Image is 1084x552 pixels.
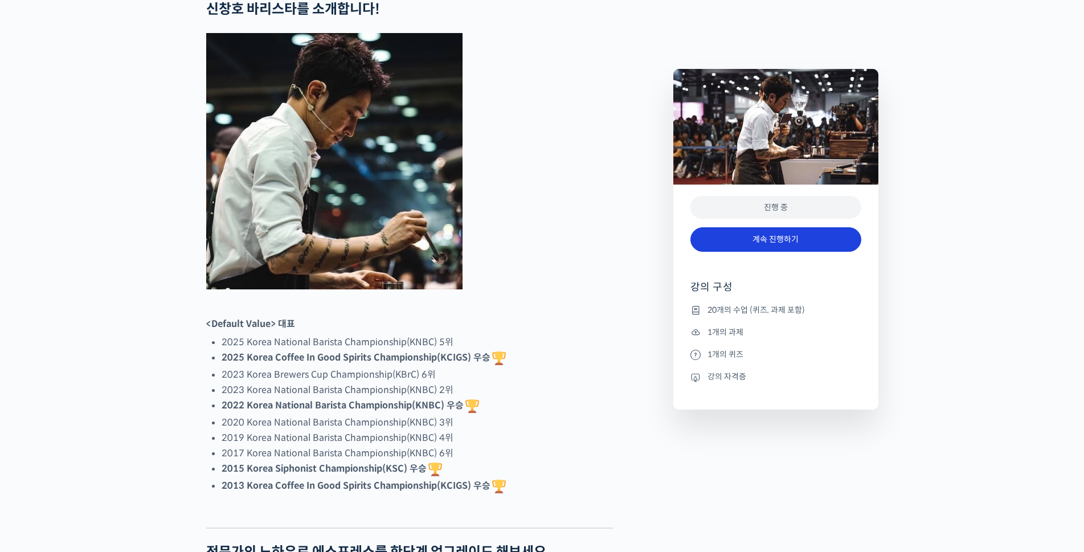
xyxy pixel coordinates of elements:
[428,463,442,476] img: 🏆
[222,399,481,411] strong: 2022 Korea National Barista Championship(KNBC) 우승
[222,445,613,461] li: 2017 Korea National Barista Championship(KNBC) 6위
[222,351,508,363] strong: 2025 Korea Coffee In Good Spirits Championship(KCIGS) 우승
[222,463,444,475] strong: 2015 Korea Siphonist Championship(KSC) 우승
[222,430,613,445] li: 2019 Korea National Barista Championship(KNBC) 4위
[690,303,861,317] li: 20개의 수업 (퀴즈, 과제 포함)
[690,325,861,339] li: 1개의 과제
[690,347,861,361] li: 1개의 퀴즈
[492,351,506,365] img: 🏆
[222,367,613,382] li: 2023 Korea Brewers Cup Championship(KBrC) 6위
[690,370,861,384] li: 강의 자격증
[222,480,508,492] strong: 2013 Korea Coffee In Good Spirits Championship(KCIGS) 우승
[690,280,861,303] h4: 강의 구성
[75,361,147,390] a: 대화
[222,415,613,430] li: 2020 Korea National Barista Championship(KNBC) 3위
[465,399,479,413] img: 🏆
[690,227,861,252] a: 계속 진행하기
[104,379,118,388] span: 대화
[206,318,295,330] strong: <Default Value> 대표
[206,1,380,18] strong: 신창호 바리스타를 소개합니다!
[222,382,613,398] li: 2023 Korea National Barista Championship(KNBC) 2위
[690,196,861,219] div: 진행 중
[492,480,506,493] img: 🏆
[147,361,219,390] a: 설정
[3,361,75,390] a: 홈
[176,378,190,387] span: 설정
[222,334,613,350] li: 2025 Korea National Barista Championship(KNBC) 5위
[36,378,43,387] span: 홈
